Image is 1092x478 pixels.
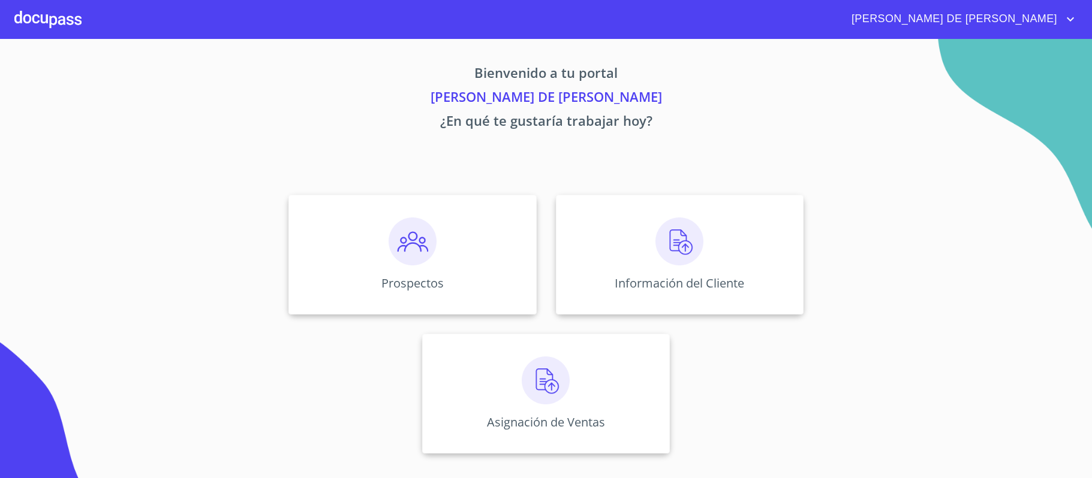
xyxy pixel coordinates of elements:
p: Asignación de Ventas [487,414,605,430]
img: prospectos.png [389,217,437,265]
p: [PERSON_NAME] DE [PERSON_NAME] [177,87,916,111]
p: Prospectos [381,275,444,291]
span: [PERSON_NAME] DE [PERSON_NAME] [843,10,1063,29]
img: carga.png [655,217,703,265]
button: account of current user [843,10,1078,29]
img: carga.png [522,356,570,404]
p: Bienvenido a tu portal [177,63,916,87]
p: ¿En qué te gustaría trabajar hoy? [177,111,916,135]
p: Información del Cliente [615,275,744,291]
